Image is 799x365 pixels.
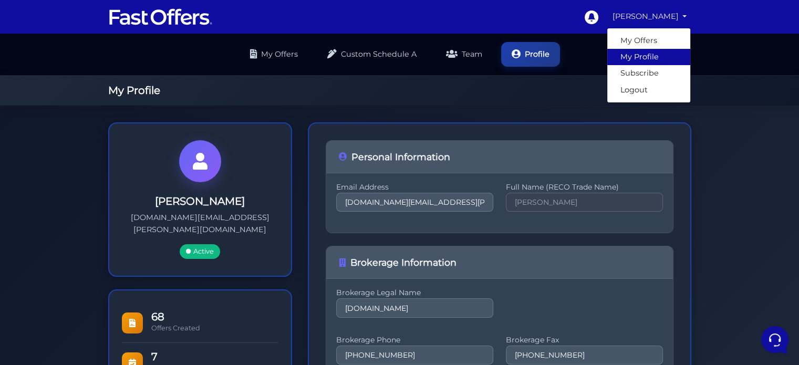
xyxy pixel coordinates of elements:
[13,71,198,103] a: AuraAlright, thanks for letting me know! If you ever notice any billing issues or want to make a ...
[126,195,274,207] h3: [PERSON_NAME]
[44,76,167,86] span: Aura
[131,149,193,158] a: Open Help Center
[44,88,167,99] p: Alright, thanks for letting me know! If you ever notice any billing issues or want to make a chan...
[240,42,308,67] a: My Offers
[17,59,85,67] span: Your Conversations
[180,244,220,259] span: Active
[607,33,690,49] a: My Offers
[607,49,690,65] a: My Profile
[32,283,49,293] p: Home
[8,268,73,293] button: Home
[339,151,660,162] h4: Personal Information
[8,8,177,42] h2: Hello [PERSON_NAME] 👋
[506,339,663,341] label: Brokerage Fax
[501,42,560,67] a: Profile
[151,324,200,332] span: Offers Created
[336,291,493,294] label: Brokerage Legal Name
[759,324,791,356] iframe: Customerly Messenger Launcher
[76,113,147,122] span: Start a Conversation
[317,42,427,67] a: Custom Schedule A
[607,28,691,102] div: [PERSON_NAME]
[607,82,690,98] a: Logout
[108,84,691,97] h1: My Profile
[608,6,691,27] a: [PERSON_NAME]
[506,186,663,189] label: Full Name (RECO Trade Name)
[151,311,278,322] span: 68
[17,149,71,158] span: Find an Answer
[336,339,493,341] label: Brokerage Phone
[17,77,38,98] img: dark
[173,76,193,85] p: [DATE]
[24,172,172,182] input: Search for an Article...
[435,42,493,67] a: Team
[170,59,193,67] a: See all
[90,283,120,293] p: Messages
[336,186,493,189] label: Email Address
[17,107,193,128] button: Start a Conversation
[339,257,660,268] h4: Brokerage Information
[126,212,274,236] p: [DOMAIN_NAME][EMAIL_ADDRESS][PERSON_NAME][DOMAIN_NAME]
[151,351,278,362] span: 7
[73,268,138,293] button: Messages
[137,268,202,293] button: Help
[163,283,177,293] p: Help
[607,65,690,81] a: Subscribe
